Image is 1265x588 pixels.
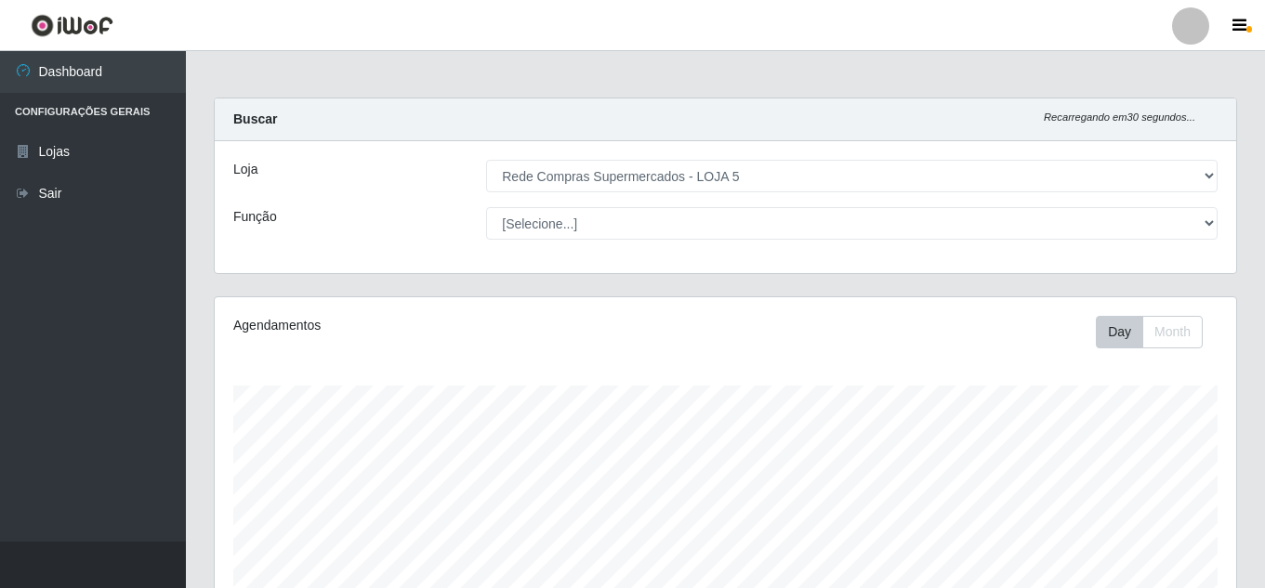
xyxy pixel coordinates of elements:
[1142,316,1203,348] button: Month
[1096,316,1218,348] div: Toolbar with button groups
[1044,111,1195,123] i: Recarregando em 30 segundos...
[31,14,113,37] img: CoreUI Logo
[233,207,277,227] label: Função
[1096,316,1203,348] div: First group
[233,111,277,126] strong: Buscar
[233,160,257,179] label: Loja
[1096,316,1143,348] button: Day
[233,316,627,335] div: Agendamentos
